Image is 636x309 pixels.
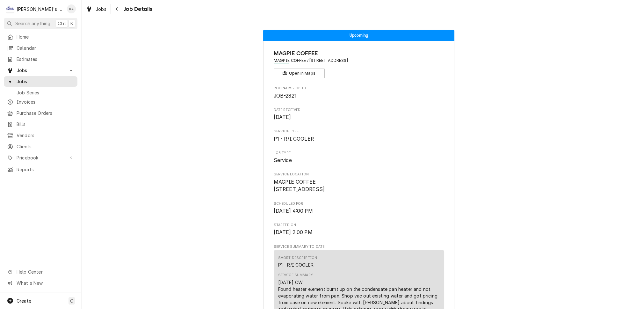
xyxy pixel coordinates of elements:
span: Pricebook [17,154,65,161]
span: Service Type [274,129,444,134]
span: Jobs [17,67,65,74]
a: Job Series [4,87,77,98]
span: [DATE] 4:00 PM [274,208,313,214]
a: Purchase Orders [4,108,77,118]
span: Search anything [15,20,50,27]
span: Started On [274,229,444,236]
a: Home [4,32,77,42]
span: Upcoming [350,33,368,37]
a: Bills [4,119,77,129]
div: Short Description [278,255,317,261]
a: Clients [4,141,77,152]
div: KA [67,4,76,13]
span: Ctrl [58,20,66,27]
span: Job Details [122,5,153,13]
span: Scheduled For [274,207,444,215]
span: Service Summary To Date [274,244,444,249]
a: Invoices [4,97,77,107]
span: Jobs [96,6,106,12]
div: Status [263,30,454,41]
span: Vendors [17,132,74,139]
span: Bills [17,121,74,128]
a: Reports [4,164,77,175]
span: P1 - R/I COOLER [274,136,314,142]
a: Calendar [4,43,77,53]
span: Estimates [17,56,74,63]
span: Home [17,33,74,40]
span: What's New [17,280,74,286]
div: Roopairs Job ID [274,86,444,99]
div: Client Information [274,49,444,78]
span: Clients [17,143,74,150]
div: Started On [274,223,444,236]
div: Service Summary [278,273,313,278]
span: Job Series [17,89,74,96]
div: Korey Austin's Avatar [67,4,76,13]
div: Clay's Refrigeration's Avatar [6,4,15,13]
span: Date Received [274,107,444,113]
span: Help Center [17,269,74,275]
span: C [70,298,73,304]
span: Service Location [274,178,444,193]
span: JOB-2821 [274,93,297,99]
a: Estimates [4,54,77,64]
span: Invoices [17,99,74,105]
span: [DATE] [274,114,291,120]
span: Purchase Orders [17,110,74,116]
span: K [70,20,73,27]
span: Job Type [274,151,444,156]
span: Service Location [274,172,444,177]
span: [DATE] 2:00 PM [274,229,313,235]
span: Create [17,298,31,304]
div: Job Type [274,151,444,164]
span: Scheduled For [274,201,444,206]
a: Go to Pricebook [4,152,77,163]
button: Search anythingCtrlK [4,18,77,29]
div: Date Received [274,107,444,121]
span: Service Type [274,135,444,143]
span: Reports [17,166,74,173]
a: Go to What's New [4,278,77,288]
span: Job Type [274,157,444,164]
div: Service Location [274,172,444,193]
span: Name [274,49,444,58]
a: Go to Help Center [4,267,77,277]
span: Address [274,58,444,63]
div: Scheduled For [274,201,444,215]
button: Navigate back [112,4,122,14]
a: Jobs [4,76,77,87]
span: MAGPIE COFFEE [STREET_ADDRESS] [274,179,325,193]
span: Roopairs Job ID [274,92,444,100]
span: Jobs [17,78,74,85]
div: [PERSON_NAME]'s Refrigeration [17,6,63,12]
div: P1 - R/I COOLER [278,261,314,268]
span: Started On [274,223,444,228]
div: Service Type [274,129,444,143]
span: Roopairs Job ID [274,86,444,91]
a: Go to Jobs [4,65,77,76]
a: Vendors [4,130,77,141]
button: Open in Maps [274,69,325,78]
span: Service [274,157,292,163]
a: Jobs [83,4,109,14]
div: C [6,4,15,13]
span: Calendar [17,45,74,51]
span: Date Received [274,114,444,121]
